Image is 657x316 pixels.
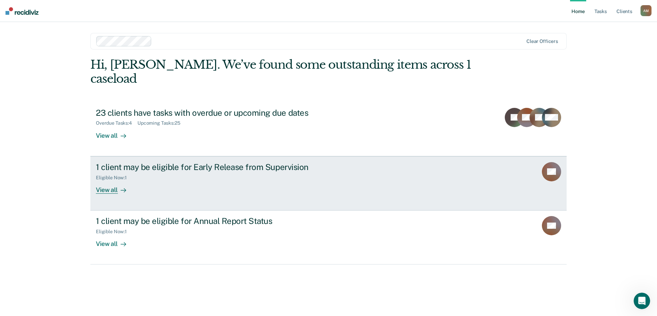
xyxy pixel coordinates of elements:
[96,216,337,226] div: 1 client may be eligible for Annual Report Status
[96,175,132,181] div: Eligible Now : 1
[96,126,134,139] div: View all
[96,162,337,172] div: 1 client may be eligible for Early Release from Supervision
[641,5,652,16] div: A M
[634,293,650,309] iframe: Intercom live chat
[641,5,652,16] button: AM
[96,108,337,118] div: 23 clients have tasks with overdue or upcoming due dates
[90,58,471,86] div: Hi, [PERSON_NAME]. We’ve found some outstanding items across 1 caseload
[96,229,132,235] div: Eligible Now : 1
[526,38,558,44] div: Clear officers
[5,7,38,15] img: Recidiviz
[137,120,186,126] div: Upcoming Tasks : 25
[96,120,137,126] div: Overdue Tasks : 4
[90,211,567,264] a: 1 client may be eligible for Annual Report StatusEligible Now:1View all
[96,180,134,194] div: View all
[96,235,134,248] div: View all
[90,156,567,211] a: 1 client may be eligible for Early Release from SupervisionEligible Now:1View all
[90,102,567,156] a: 23 clients have tasks with overdue or upcoming due datesOverdue Tasks:4Upcoming Tasks:25View all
